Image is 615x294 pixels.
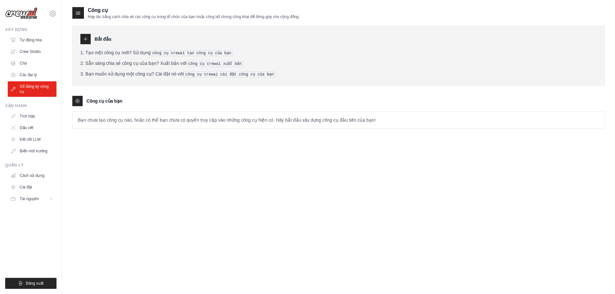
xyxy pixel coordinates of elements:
a: Chợ [8,58,56,68]
font: Biến môi trường [20,149,47,153]
a: Dấu vết [8,123,56,133]
font: Đăng xuất [26,281,44,286]
font: Crew Studio [20,49,41,54]
a: Crew Studio [8,46,56,57]
font: Tự động hóa [20,38,42,42]
a: Cài đặt [8,182,56,192]
button: Tài nguyên [8,194,56,204]
font: Bạn chưa tạo công cụ nào, hoặc có thể bạn chưa có quyền truy cập vào những công cụ hiện có. Hãy b... [78,117,375,123]
font: Vận hành [5,104,27,108]
a: Các đại lý [8,70,56,80]
img: Biểu trưng [5,7,37,20]
a: Tự động hóa [8,35,56,45]
font: Quản lý [5,163,24,167]
font: công cụ crewai tạo công cụ của bạn [152,51,231,56]
font: Cài đặt [20,185,32,189]
font: công cụ crewai xuất bản [188,62,242,66]
font: Công cụ [88,7,108,13]
a: Tích hợp [8,111,56,121]
font: Các đại lý [20,73,37,77]
button: Đăng xuất [5,278,56,289]
a: Kết nối LLM [8,134,56,145]
font: Tài nguyên [20,197,39,201]
font: Bạn muốn sử dụng một công cụ? Cài đặt nó với [86,71,184,76]
font: Xây dựng [5,27,27,32]
font: Cách sử dụng [20,173,45,178]
font: Công cụ của bạn [87,98,122,104]
font: Bắt đầu [95,36,111,42]
font: Sẵn sàng chia sẻ công cụ của bạn? Xuất bản với [86,61,187,66]
font: Tích hợp [20,114,35,118]
font: công cụ crewai cài đặt công cụ của bạn [185,72,274,77]
a: Biến môi trường [8,146,56,156]
font: Hợp tác bằng cách chia sẻ các công cụ trong tổ chức của bạn hoặc công bố chúng công khai để đóng ... [88,15,300,19]
font: Chợ [20,61,27,66]
font: Sổ đăng ký công cụ [20,84,49,94]
font: Tạo một công cụ mới? Sử dụng [86,50,151,55]
font: Kết nối LLM [20,137,41,142]
font: Dấu vết [20,126,33,130]
a: Sổ đăng ký công cụ [8,81,56,97]
a: Cách sử dụng [8,170,56,181]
